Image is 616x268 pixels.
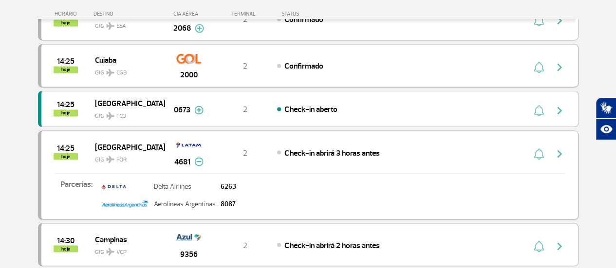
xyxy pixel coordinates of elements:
[95,107,157,121] span: GIG
[41,178,99,205] p: Parcerias:
[534,240,544,252] img: sino-painel-voo.svg
[154,200,216,207] p: Aerolineas Argentinas
[284,148,379,158] span: Check-in abrirá 3 horas antes
[95,150,157,164] span: GIG
[243,148,247,158] span: 2
[554,105,565,116] img: seta-direita-painel-voo.svg
[93,11,165,17] div: DESTINO
[101,196,149,212] img: Property%201%3DAEROLINEAS.jpg
[554,240,565,252] img: seta-direita-painel-voo.svg
[180,248,198,260] span: 9356
[194,106,204,114] img: mais-info-painel-voo.svg
[554,148,565,160] img: seta-direita-painel-voo.svg
[116,112,126,121] span: FCO
[116,22,126,31] span: SSA
[95,232,157,245] span: Campinas
[213,11,277,17] div: TERMINAL
[106,69,114,76] img: destiny_airplane.svg
[57,237,75,244] span: 2025-09-30 14:30:00
[95,54,157,66] span: Cuiaba
[596,119,616,140] button: Abrir recursos assistivos.
[174,156,190,167] span: 4681
[195,24,204,33] img: mais-info-painel-voo.svg
[243,15,247,24] span: 2
[54,245,78,252] span: hoje
[554,61,565,73] img: seta-direita-painel-voo.svg
[284,105,337,114] span: Check-in aberto
[180,69,198,81] span: 2000
[221,183,236,190] p: 6263
[101,178,126,195] img: delta.png
[174,104,190,116] span: 0673
[534,148,544,160] img: sino-painel-voo.svg
[243,240,247,250] span: 2
[106,248,114,255] img: destiny_airplane.svg
[106,155,114,163] img: destiny_airplane.svg
[534,61,544,73] img: sino-painel-voo.svg
[243,105,247,114] span: 2
[54,66,78,73] span: hoje
[106,22,114,30] img: destiny_airplane.svg
[57,101,75,108] span: 2025-09-30 14:25:00
[194,157,204,166] img: menos-info-painel-voo.svg
[243,61,247,71] span: 2
[596,97,616,119] button: Abrir tradutor de língua de sinais.
[95,63,157,77] span: GIG
[116,155,127,164] span: FOR
[116,69,127,77] span: CGB
[57,144,75,151] span: 2025-09-30 14:25:00
[534,105,544,116] img: sino-painel-voo.svg
[173,22,191,34] span: 2068
[277,11,356,17] div: STATUS
[106,112,114,120] img: destiny_airplane.svg
[116,248,127,256] span: VCP
[54,109,78,116] span: hoje
[284,240,379,250] span: Check-in abrirá 2 horas antes
[596,97,616,140] div: Plugin de acessibilidade da Hand Talk.
[54,153,78,160] span: hoje
[57,58,75,65] span: 2025-09-30 14:25:00
[221,200,236,207] p: 8087
[154,183,216,190] p: Delta Airlines
[41,11,94,17] div: HORÁRIO
[95,140,157,153] span: [GEOGRAPHIC_DATA]
[95,242,157,256] span: GIG
[284,15,323,24] span: Confirmado
[284,61,323,71] span: Confirmado
[95,97,157,109] span: [GEOGRAPHIC_DATA]
[165,11,213,17] div: CIA AÉREA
